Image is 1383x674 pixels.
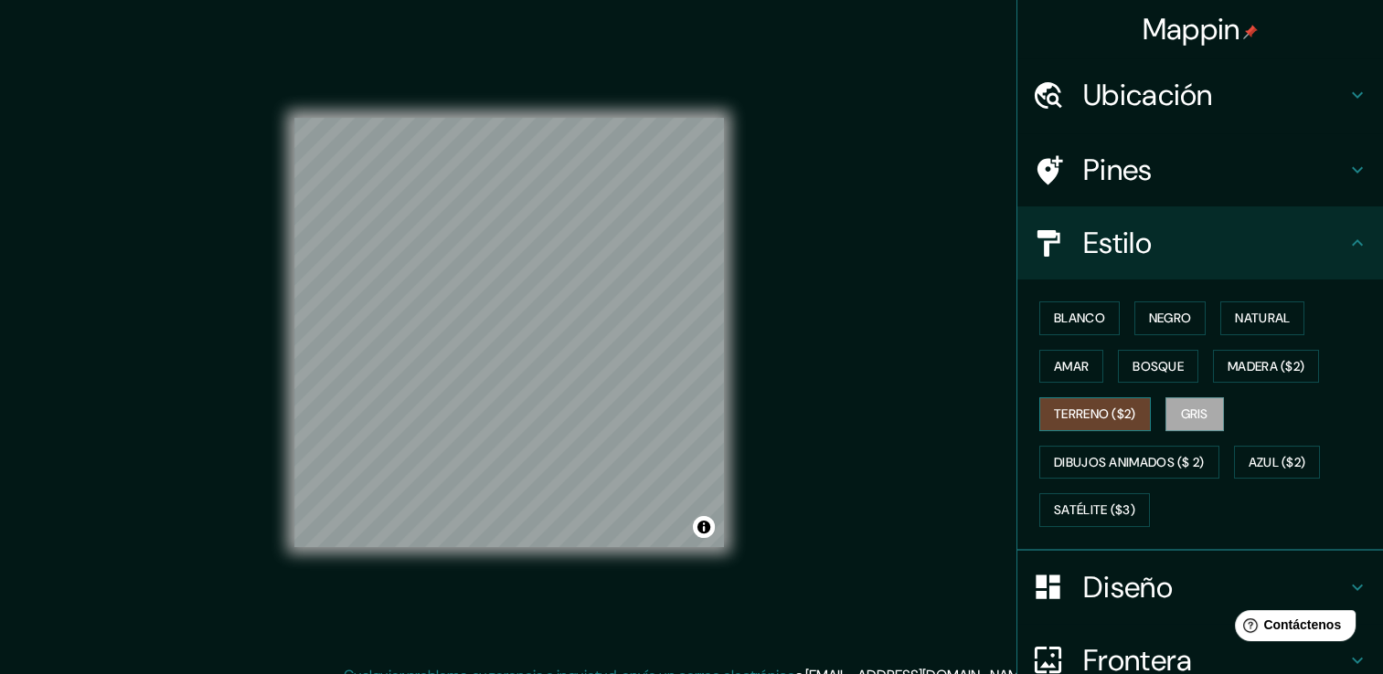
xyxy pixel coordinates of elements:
[1054,499,1135,521] font: Satélite ($3)
[1054,451,1205,474] font: Dibujos animados ($ 2)
[1017,133,1383,206] div: Pines
[1017,551,1383,624] div: Diseño
[1017,58,1383,132] div: Ubicación
[1118,350,1198,384] button: Bosque
[1228,355,1304,378] font: Madera ($2)
[1134,301,1207,335] button: Negro
[1039,397,1151,431] button: Terreno ($2)
[1213,350,1319,384] button: Madera ($2)
[1039,493,1150,527] button: Satélite ($3)
[1143,10,1240,48] font: Mappin
[1220,603,1363,654] iframe: Help widget launcher
[1054,355,1089,378] font: Amar
[693,516,715,538] button: Alternar atribución
[1039,350,1103,384] button: Amar
[1054,403,1136,426] font: Terreno ($2)
[1181,403,1208,426] font: Gris
[1149,307,1192,330] font: Negro
[1083,569,1346,606] h4: Diseño
[1243,25,1258,39] img: pin-icon.png
[1083,152,1346,188] h4: Pines
[1220,301,1304,335] button: Natural
[1054,307,1105,330] font: Blanco
[1234,446,1321,479] button: Azul ($2)
[1165,397,1224,431] button: Gris
[1083,225,1346,261] h4: Estilo
[1039,301,1120,335] button: Blanco
[1017,206,1383,279] div: Estilo
[1133,355,1184,378] font: Bosque
[1039,446,1219,479] button: Dibujos animados ($ 2)
[1083,77,1346,113] h4: Ubicación
[1235,307,1290,330] font: Natural
[294,118,724,547] canvas: Mapa
[1249,451,1306,474] font: Azul ($2)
